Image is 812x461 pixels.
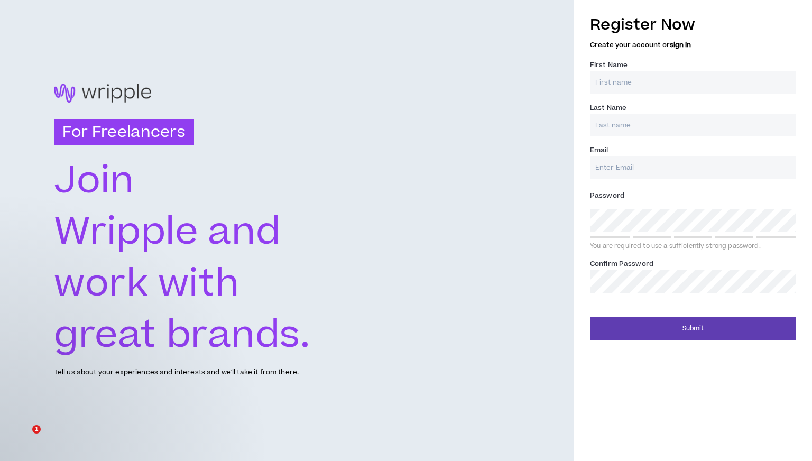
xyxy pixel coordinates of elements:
label: Confirm Password [590,255,653,272]
label: Last Name [590,99,626,116]
text: Join [54,154,134,208]
iframe: Intercom live chat [11,425,36,450]
label: Email [590,142,608,159]
text: Wripple and [54,206,281,259]
span: Password [590,191,624,200]
iframe: Intercom notifications message [8,358,219,432]
text: work with [54,257,239,311]
h5: Create your account or [590,41,796,49]
a: sign in [670,40,691,50]
span: 1 [32,425,41,434]
button: Submit [590,317,796,340]
label: First Name [590,57,628,73]
h3: Register Now [590,14,796,36]
div: You are required to use a sufficiently strong password. [590,242,796,251]
h3: For Freelancers [54,119,194,146]
input: Enter Email [590,156,796,179]
text: great brands. [54,309,311,362]
input: Last name [590,114,796,136]
input: First name [590,71,796,94]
